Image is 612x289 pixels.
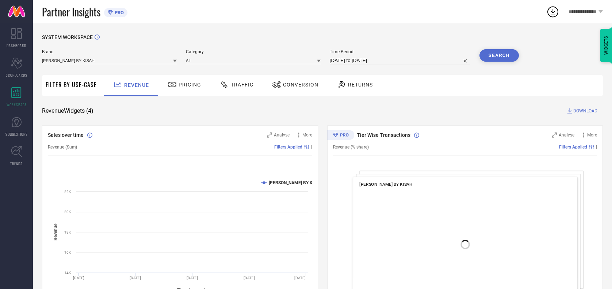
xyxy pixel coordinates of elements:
span: TRENDS [10,161,23,166]
span: Analyse [559,132,574,138]
span: Traffic [231,82,253,88]
span: Conversion [283,82,318,88]
svg: Zoom [552,132,557,138]
span: SCORECARDS [6,72,27,78]
span: Brand [42,49,177,54]
span: DASHBOARD [7,43,26,48]
text: 18K [64,230,71,234]
text: [DATE] [244,276,255,280]
span: Revenue (% share) [333,144,369,150]
span: Category [186,49,321,54]
span: Revenue (Sum) [48,144,77,150]
span: Time Period [330,49,470,54]
text: 14K [64,271,71,275]
input: Select time period [330,56,470,65]
span: | [596,144,597,150]
text: 16K [64,250,71,254]
span: Returns [348,82,373,88]
span: Partner Insights [42,4,100,19]
text: [DATE] [73,276,84,280]
div: Open download list [546,5,559,18]
span: DOWNLOAD [573,107,597,115]
span: Sales over time [48,132,84,138]
span: Analyse [274,132,290,138]
span: SYSTEM WORKSPACE [42,34,93,40]
span: Filters Applied [274,144,302,150]
text: [PERSON_NAME] BY KISAH [269,180,322,185]
span: WORKSPACE [7,102,27,107]
span: Pricing [179,82,201,88]
span: SUGGESTIONS [5,131,28,137]
span: More [587,132,597,138]
div: Premium [327,130,354,141]
text: [DATE] [130,276,141,280]
tspan: Revenue [53,223,58,240]
span: More [302,132,312,138]
span: PRO [113,10,124,15]
span: | [311,144,312,150]
span: [PERSON_NAME] BY KISAH [359,182,412,187]
svg: Zoom [267,132,272,138]
span: Revenue [124,82,149,88]
span: Filters Applied [559,144,587,150]
text: [DATE] [294,276,306,280]
text: 20K [64,210,71,214]
text: [DATE] [187,276,198,280]
span: Filter By Use-Case [46,80,97,89]
span: Tier Wise Transactions [357,132,410,138]
button: Search [479,49,519,62]
text: 22K [64,190,71,194]
span: Revenue Widgets ( 4 ) [42,107,93,115]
